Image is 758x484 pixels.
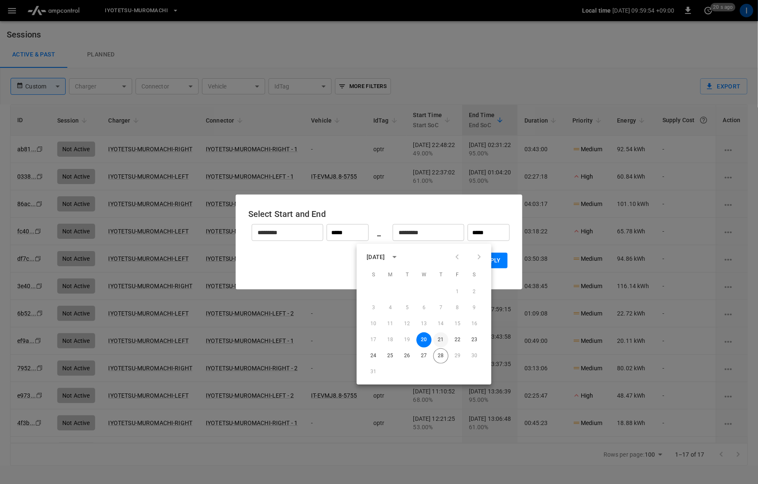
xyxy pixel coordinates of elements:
[400,348,415,364] button: 26
[366,348,381,364] button: 24
[434,267,449,283] span: Thursday
[450,267,465,283] span: Friday
[367,253,385,262] div: [DATE]
[248,207,510,221] h6: Select Start and End
[417,348,432,364] button: 27
[417,267,432,283] span: Wednesday
[467,332,482,348] button: 23
[400,267,415,283] span: Tuesday
[366,267,381,283] span: Sunday
[417,332,432,348] button: 20
[387,250,402,264] button: calendar view is open, switch to year view
[434,332,449,348] button: 21
[383,348,398,364] button: 25
[377,226,381,239] h6: _
[383,267,398,283] span: Monday
[450,332,465,348] button: 22
[467,267,482,283] span: Saturday
[476,253,508,268] button: Apply
[434,348,449,364] button: 28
